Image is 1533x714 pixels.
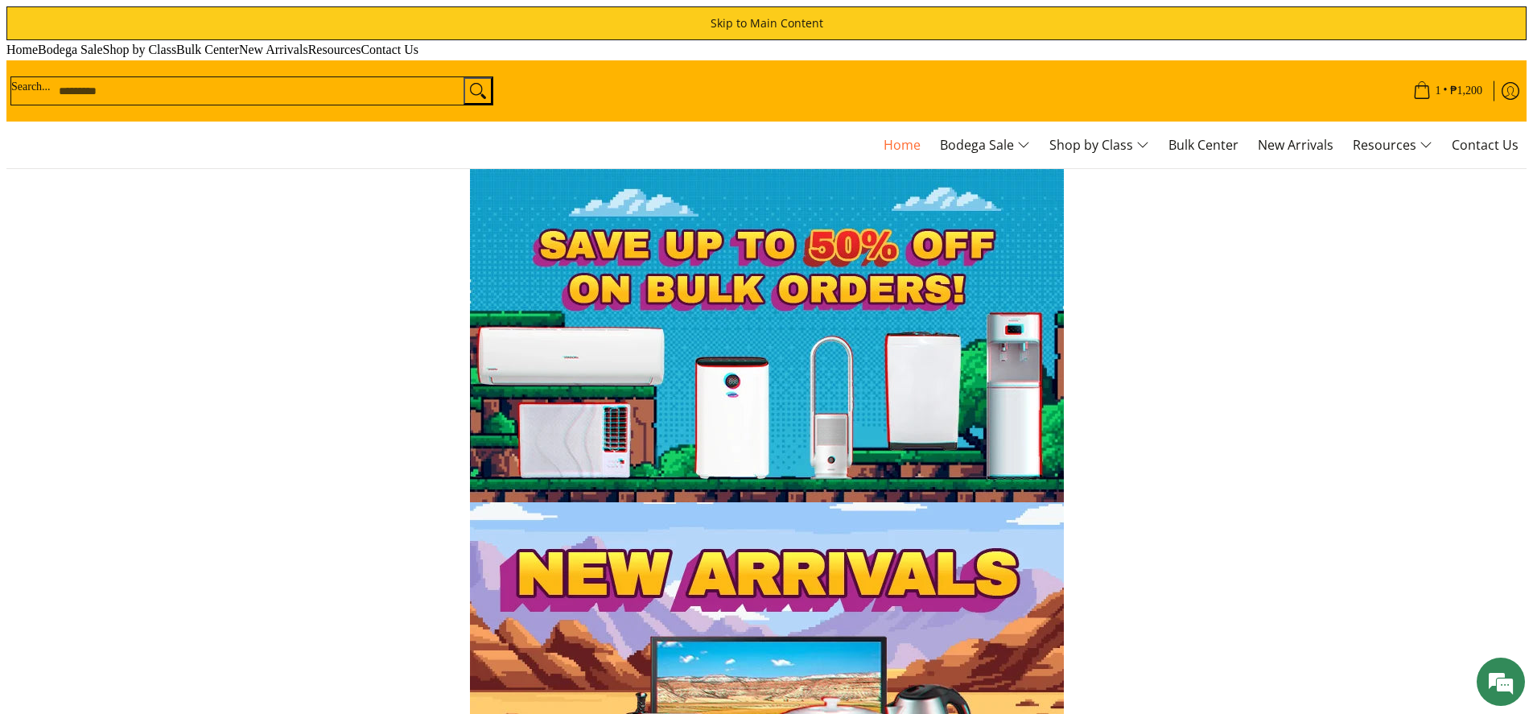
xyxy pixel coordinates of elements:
span: ₱1,200 [1448,85,1486,97]
button: Search [464,77,492,105]
span: Shop by Class [103,43,177,56]
span: Contact Us [361,43,418,56]
a: Resources [1345,135,1440,155]
span: Bulk Center [1168,136,1238,154]
nav: Main Menu [23,134,1527,155]
a: Cart [1401,73,1494,109]
span: • [1408,82,1487,100]
span: 1 [1433,85,1444,97]
span: New Arrivals [239,43,308,56]
a: Home [876,135,929,155]
a: New Arrivals [1250,135,1341,155]
span: Bodega Sale [940,135,1030,155]
span: Bodega Sale [38,43,102,56]
span: Home [6,43,38,56]
span: Contact Us [1452,136,1519,154]
span: Home [884,136,921,154]
span: Resources [308,43,361,56]
a: Bodega Sale [932,135,1038,155]
span: Shop by Class [1049,135,1149,155]
a: Bulk Center [1160,135,1247,155]
a: Log in [1494,73,1527,109]
label: Search... [11,77,51,101]
span: New Arrivals [1258,136,1333,154]
span: Bulk Center [176,43,239,56]
a: Contact Us [1444,135,1527,155]
span: Resources [1353,135,1432,155]
ul: Customer Navigation [6,73,1527,109]
a: Shop by Class [1041,135,1157,155]
a: Skip to Main Content [6,6,1527,40]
